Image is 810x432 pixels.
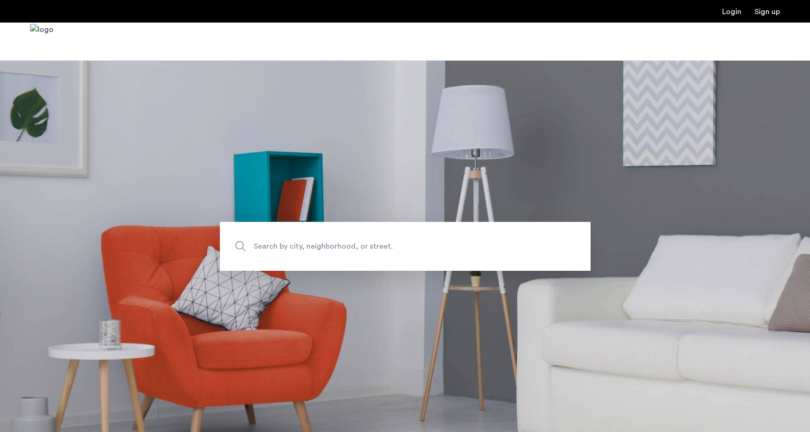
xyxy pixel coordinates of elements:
a: Cazamio Logo [30,24,54,59]
img: logo [30,24,54,59]
a: Registration [755,8,780,16]
input: Apartment Search [220,222,591,271]
span: Search by city, neighborhood, or street. [254,240,513,252]
a: Login [722,8,741,16]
